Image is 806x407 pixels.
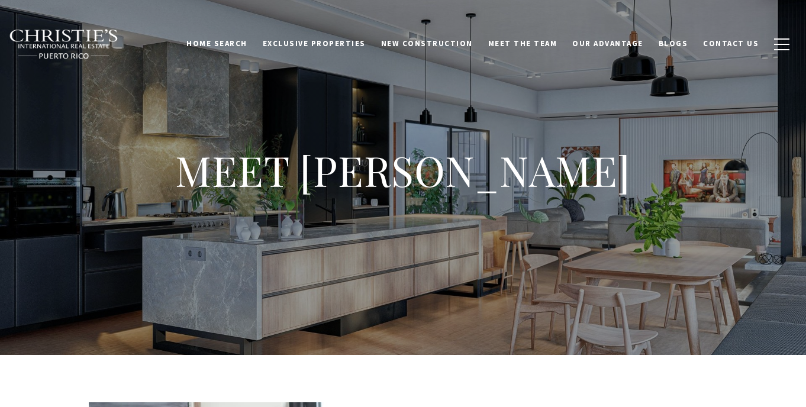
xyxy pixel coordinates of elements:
img: Christie's International Real Estate black text logo [9,29,119,60]
a: Exclusive Properties [255,33,373,55]
a: Our Advantage [565,33,651,55]
span: Blogs [659,38,688,49]
span: Our Advantage [572,38,643,49]
h1: MEET [PERSON_NAME] [166,144,640,196]
a: Home Search [179,33,255,55]
span: Exclusive Properties [263,38,366,49]
span: New Construction [381,38,473,49]
a: Meet the Team [481,33,565,55]
a: New Construction [373,33,481,55]
a: Blogs [651,33,696,55]
span: Contact Us [703,38,759,49]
